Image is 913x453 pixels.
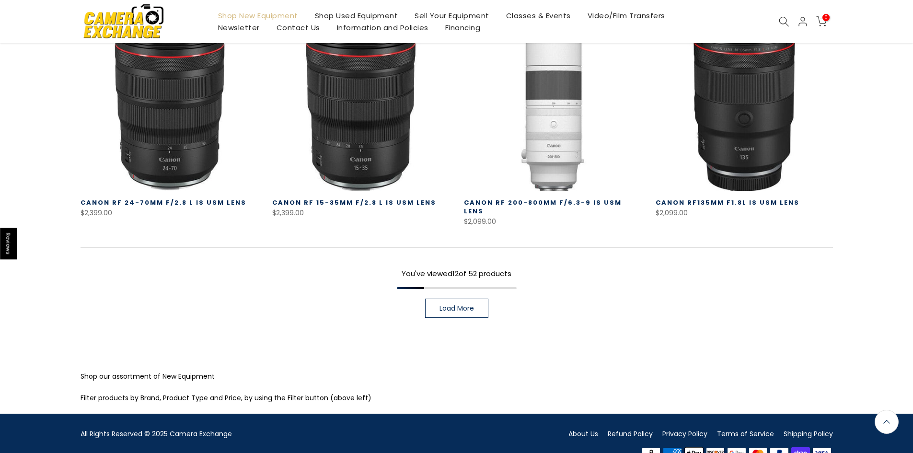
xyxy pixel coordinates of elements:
a: Back to the top [875,410,899,434]
div: All Rights Reserved © 2025 Camera Exchange [81,428,450,440]
span: 0 [822,14,830,21]
a: Shop New Equipment [209,10,306,22]
a: Canon RF135mm f1.8L IS USM Lens [656,198,799,207]
a: Information and Policies [328,22,437,34]
a: Terms of Service [717,429,774,439]
span: You've viewed of 52 products [402,268,511,279]
a: Load More [425,299,488,318]
span: Load More [439,305,474,312]
div: $2,399.00 [81,207,258,219]
a: Financing [437,22,489,34]
span: Filter products by Brand, Product Type and Price, by using the Filter button (above left) [81,393,371,403]
a: Privacy Policy [662,429,707,439]
a: Canon RF 24-70mm f/2.8 L IS USM Lens [81,198,246,207]
a: Sell Your Equipment [406,10,498,22]
a: Contact Us [268,22,328,34]
div: $2,399.00 [272,207,450,219]
span: 12 [452,268,459,279]
div: $2,099.00 [464,216,641,228]
a: Canon RF 15-35mm f/2.8 L IS USM Lens [272,198,436,207]
a: Newsletter [209,22,268,34]
a: About Us [568,429,598,439]
div: $2,099.00 [656,207,833,219]
a: 0 [816,16,827,27]
a: Shop Used Equipment [306,10,406,22]
a: Canon RF 200-800mm f/6.3-9 IS USM Lens [464,198,622,216]
a: Refund Policy [608,429,653,439]
p: Shop our assortment of New Equipment [81,371,833,383]
a: Classes & Events [497,10,579,22]
a: Shipping Policy [784,429,833,439]
a: Video/Film Transfers [579,10,673,22]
